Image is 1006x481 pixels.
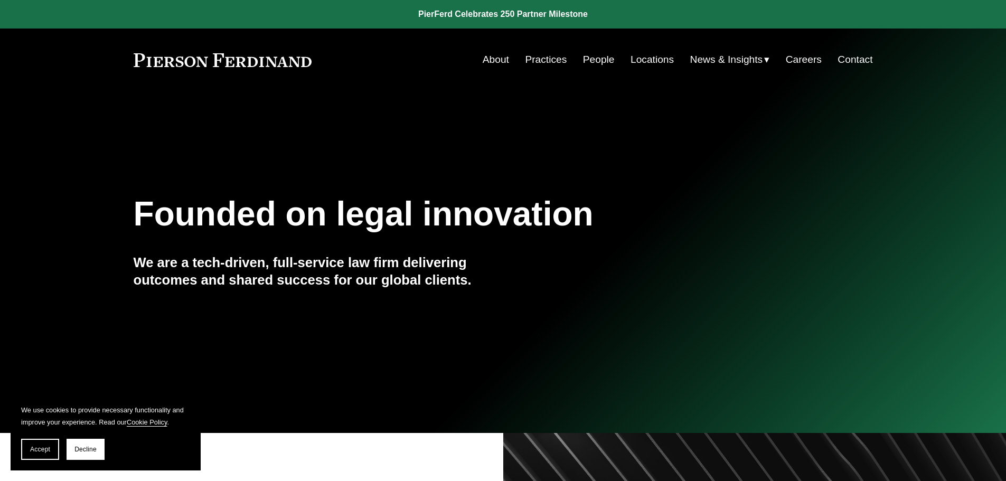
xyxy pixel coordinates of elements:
[21,439,59,460] button: Accept
[134,254,503,288] h4: We are a tech-driven, full-service law firm delivering outcomes and shared success for our global...
[30,446,50,453] span: Accept
[21,404,190,428] p: We use cookies to provide necessary functionality and improve your experience. Read our .
[690,50,770,70] a: folder dropdown
[631,50,674,70] a: Locations
[11,393,201,470] section: Cookie banner
[690,51,763,69] span: News & Insights
[483,50,509,70] a: About
[786,50,822,70] a: Careers
[127,418,167,426] a: Cookie Policy
[583,50,615,70] a: People
[838,50,872,70] a: Contact
[74,446,97,453] span: Decline
[134,195,750,233] h1: Founded on legal innovation
[67,439,105,460] button: Decline
[525,50,567,70] a: Practices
